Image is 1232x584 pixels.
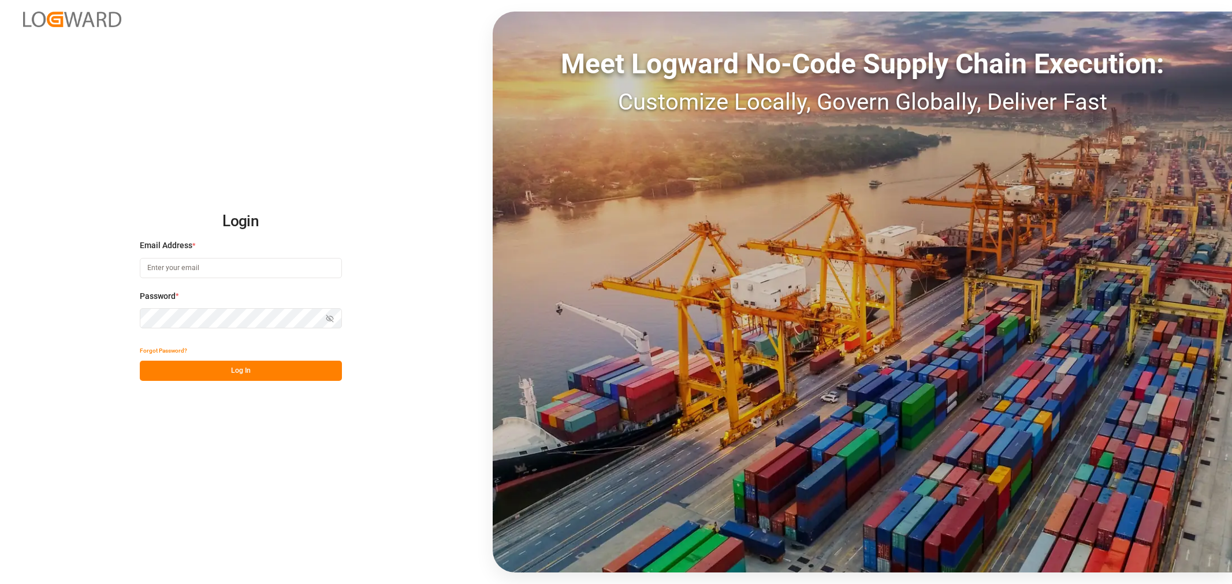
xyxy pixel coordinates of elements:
[140,203,342,240] h2: Login
[140,340,187,361] button: Forgot Password?
[493,85,1232,119] div: Customize Locally, Govern Globally, Deliver Fast
[23,12,121,27] img: Logward_new_orange.png
[140,239,192,252] span: Email Address
[140,258,342,278] input: Enter your email
[493,43,1232,85] div: Meet Logward No-Code Supply Chain Execution:
[140,361,342,381] button: Log In
[140,290,176,302] span: Password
